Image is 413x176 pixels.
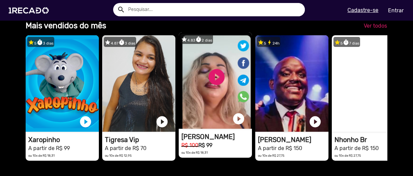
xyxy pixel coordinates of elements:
[105,145,146,151] small: A partir de R$ 70
[258,145,302,151] small: A partir de R$ 150
[105,154,132,157] small: ou 10x de R$ 12,95
[179,32,252,129] video: 1RECADO vídeos dedicados para fãs e empresas
[347,7,378,13] u: Cadastre-se
[123,3,305,16] input: Pesquisar...
[26,35,99,132] video: 1RECADO vídeos dedicados para fãs e empresas
[28,154,55,157] small: ou 10x de R$ 18,31
[334,136,405,144] h1: Nhonho Br
[385,115,398,128] a: play_circle_filled
[255,35,328,132] video: 1RECADO vídeos dedicados para fãs e empresas
[115,3,126,15] button: Example home icon
[364,23,387,29] span: Ver todos
[28,136,99,144] h1: Xaropinho
[258,136,328,144] h1: [PERSON_NAME]
[334,154,361,157] small: ou 10x de R$ 27,75
[334,145,379,151] small: A partir de R$ 150
[332,35,405,132] video: 1RECADO vídeos dedicados para fãs e empresas
[232,112,245,125] a: play_circle_filled
[105,136,175,144] h1: Tigresa Vip
[79,115,92,128] a: play_circle_filled
[181,142,198,148] small: R$ 100
[102,35,175,132] video: 1RECADO vídeos dedicados para fãs e empresas
[181,151,208,154] small: ou 10x de R$ 18,31
[384,5,408,16] a: Entrar
[198,142,212,148] b: R$ 99
[309,115,322,128] a: play_circle_filled
[181,133,252,141] h1: [PERSON_NAME]
[155,115,169,128] a: play_circle_filled
[258,154,285,157] small: ou 10x de R$ 27,75
[28,145,70,151] small: A partir de R$ 99
[26,21,106,30] b: Mais vendidos do mês
[117,6,125,14] mat-icon: Example home icon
